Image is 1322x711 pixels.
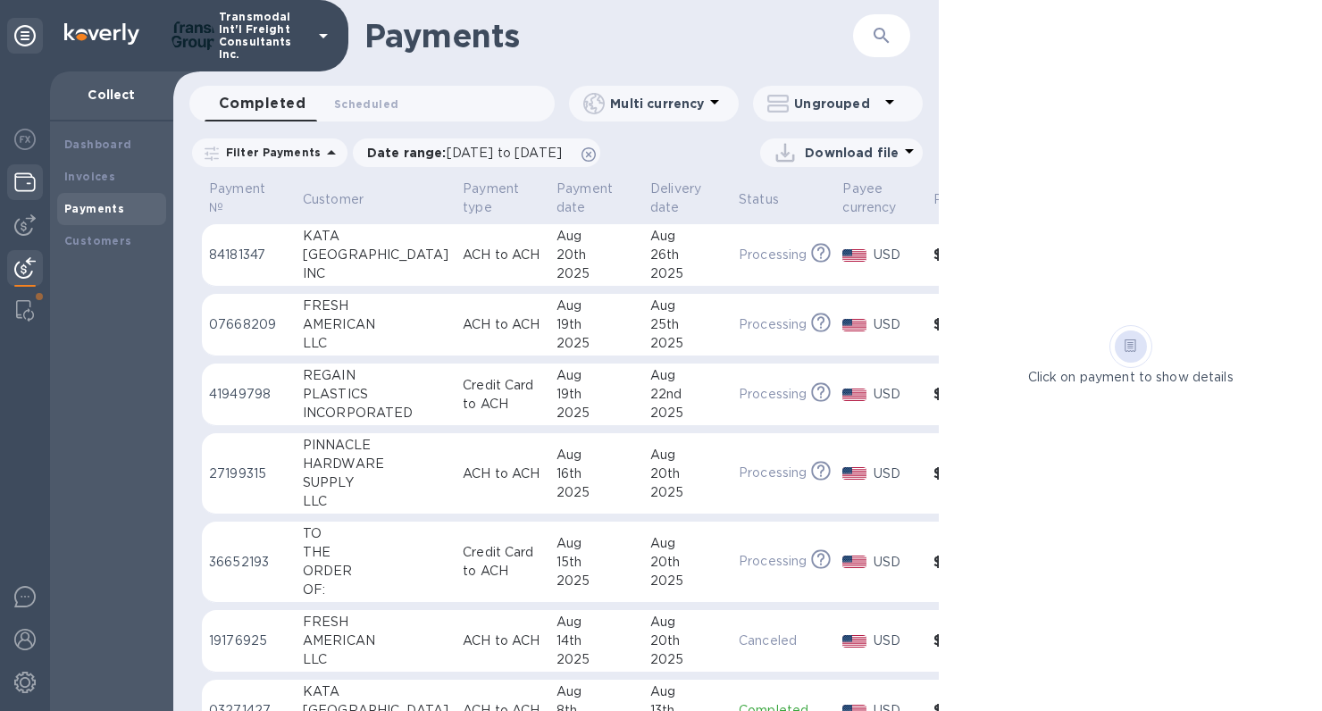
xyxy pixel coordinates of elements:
[650,464,724,483] div: 20th
[447,146,562,160] span: [DATE] to [DATE]
[650,297,724,315] div: Aug
[209,180,265,217] p: Payment №
[303,682,448,701] div: KATA
[556,334,636,353] div: 2025
[650,180,724,217] span: Delivery date
[209,180,289,217] span: Payment №
[933,632,1011,649] h3: $5,115.00
[874,464,919,483] p: USD
[303,562,448,581] div: ORDER
[303,524,448,543] div: TO
[303,650,448,669] div: LLC
[650,334,724,353] div: 2025
[556,297,636,315] div: Aug
[556,246,636,264] div: 20th
[556,464,636,483] div: 16th
[353,138,600,167] div: Date range:[DATE] to [DATE]
[650,385,724,404] div: 22nd
[14,171,36,193] img: Wallets
[303,632,448,650] div: AMERICAN
[303,227,448,246] div: KATA
[367,144,571,162] p: Date range :
[219,91,305,116] span: Completed
[219,145,321,160] p: Filter Payments
[650,446,724,464] div: Aug
[650,180,701,217] p: Delivery date
[556,553,636,572] div: 15th
[463,246,542,264] p: ACH to ACH
[7,18,43,54] div: Unpin categories
[842,635,866,648] img: USD
[650,366,724,385] div: Aug
[556,404,636,422] div: 2025
[334,95,398,113] span: Scheduled
[209,385,289,404] p: 41949798
[556,366,636,385] div: Aug
[303,334,448,353] div: LLC
[842,180,919,217] span: Payee currency
[842,249,866,262] img: USD
[556,682,636,701] div: Aug
[650,572,724,590] div: 2025
[64,170,115,183] b: Invoices
[463,543,542,581] p: Credit Card to ACH
[739,632,828,650] p: Canceled
[933,247,1011,263] h3: $2,880.00
[303,366,448,385] div: REGAIN
[64,202,124,215] b: Payments
[739,246,807,264] p: Processing
[556,534,636,553] div: Aug
[556,180,636,217] span: Payment date
[556,613,636,632] div: Aug
[933,190,961,209] p: Paid
[794,95,879,113] p: Ungrouped
[463,632,542,650] p: ACH to ACH
[650,553,724,572] div: 20th
[650,632,724,650] div: 20th
[842,467,866,480] img: USD
[556,446,636,464] div: Aug
[874,385,919,404] p: USD
[209,315,289,334] p: 07668209
[219,11,308,61] p: Transmodal Int'l Freight Consultants Inc.
[739,190,802,209] span: Status
[650,315,724,334] div: 25th
[650,613,724,632] div: Aug
[933,465,1011,482] h3: $2,137.69
[209,464,289,483] p: 27199315
[556,650,636,669] div: 2025
[303,543,448,562] div: THE
[556,180,613,217] p: Payment date
[303,297,448,315] div: FRESH
[303,246,448,264] div: [GEOGRAPHIC_DATA]
[874,246,919,264] p: USD
[303,613,448,632] div: FRESH
[463,180,542,217] span: Payment type
[303,190,387,209] span: Customer
[209,632,289,650] p: 19176925
[303,473,448,492] div: SUPPLY
[364,17,801,54] h1: Payments
[842,180,896,217] p: Payee currency
[805,144,899,162] p: Download file
[64,86,159,104] p: Collect
[933,386,1011,403] h3: $440.00
[556,572,636,590] div: 2025
[739,190,779,209] p: Status
[463,464,542,483] p: ACH to ACH
[650,682,724,701] div: Aug
[650,404,724,422] div: 2025
[739,464,807,482] p: Processing
[933,554,1011,571] h3: $330.00
[463,315,542,334] p: ACH to ACH
[556,632,636,650] div: 14th
[933,190,984,209] span: Paid
[874,315,919,334] p: USD
[556,483,636,502] div: 2025
[842,556,866,568] img: USD
[739,385,807,404] p: Processing
[933,316,1011,333] h3: $6,860.00
[303,492,448,511] div: LLC
[842,389,866,401] img: USD
[64,138,132,151] b: Dashboard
